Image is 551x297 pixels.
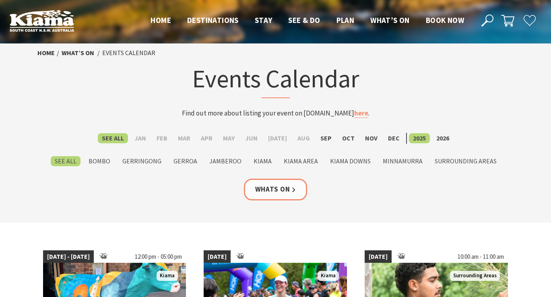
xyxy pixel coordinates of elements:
[241,133,262,143] label: Jun
[85,156,114,166] label: Bombo
[169,156,201,166] label: Gerroa
[197,133,217,143] label: Apr
[98,133,128,143] label: See All
[205,156,246,166] label: Jamberoo
[131,250,186,263] span: 12:00 pm - 05:00 pm
[37,49,55,57] a: Home
[365,250,392,263] span: [DATE]
[102,48,155,58] li: Events Calendar
[130,133,150,143] label: Jan
[142,14,472,27] nav: Main Menu
[379,156,427,166] label: Minnamurra
[326,156,375,166] label: Kiama Downs
[151,15,171,25] span: Home
[219,133,239,143] label: May
[354,109,368,118] a: here
[431,156,501,166] label: Surrounding Areas
[280,156,322,166] label: Kiama Area
[187,15,239,25] span: Destinations
[288,15,320,25] span: See & Do
[43,250,94,263] span: [DATE] - [DATE]
[51,156,80,166] label: See All
[118,108,433,119] p: Find out more about listing your event on [DOMAIN_NAME] .
[370,15,410,25] span: What’s On
[409,133,430,143] label: 2025
[118,156,165,166] label: Gerringong
[293,133,314,143] label: Aug
[338,133,359,143] label: Oct
[336,15,355,25] span: Plan
[62,49,94,57] a: What’s On
[316,133,336,143] label: Sep
[426,15,464,25] span: Book now
[255,15,272,25] span: Stay
[174,133,194,143] label: Mar
[153,133,171,143] label: Feb
[118,62,433,98] h1: Events Calendar
[318,271,339,281] span: Kiama
[361,133,382,143] label: Nov
[432,133,453,143] label: 2026
[204,250,231,263] span: [DATE]
[244,179,307,200] a: Whats On
[157,271,178,281] span: Kiama
[10,10,74,32] img: Kiama Logo
[454,250,508,263] span: 10:00 am - 11:00 am
[264,133,291,143] label: [DATE]
[450,271,500,281] span: Surrounding Areas
[250,156,276,166] label: Kiama
[384,133,404,143] label: Dec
